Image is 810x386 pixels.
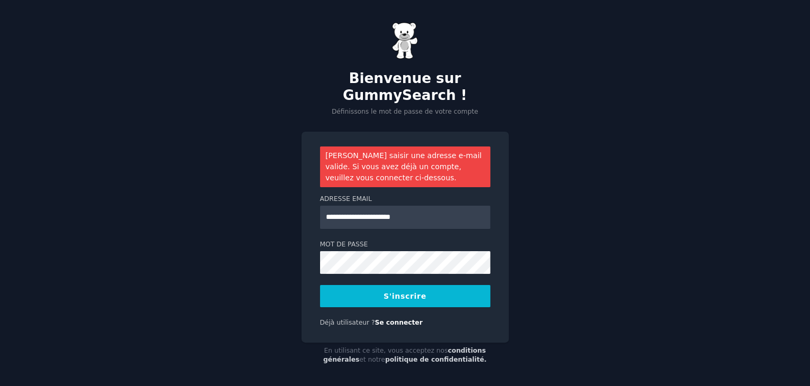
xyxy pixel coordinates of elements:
[385,356,487,363] a: politique de confidentialité.
[320,195,372,203] font: Adresse email
[320,241,368,248] font: Mot de passe
[392,22,418,59] img: Ours en gélatine
[359,356,385,363] font: et notre
[320,319,375,326] font: Déjà utilisateur ?
[343,70,467,103] font: Bienvenue sur GummySearch !
[384,292,426,300] font: S'inscrire
[320,285,490,307] button: S'inscrire
[375,319,422,326] a: Se connecter
[332,108,478,115] font: Définissons le mot de passe de votre compte
[324,347,448,354] font: En utilisant ce site, vous acceptez nos
[325,151,482,182] font: [PERSON_NAME] saisir une adresse e-mail valide. Si vous avez déjà un compte, veuillez vous connec...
